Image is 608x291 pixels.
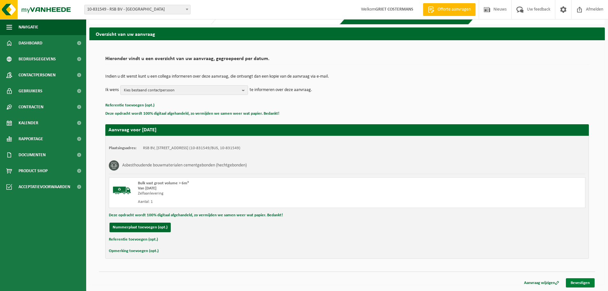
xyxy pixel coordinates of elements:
[89,27,605,40] h2: Overzicht van uw aanvraag
[84,5,191,14] span: 10-831549 - RSB BV - LUBBEEK
[105,85,119,95] p: Ik wens
[19,67,56,83] span: Contactpersonen
[19,99,43,115] span: Contracten
[19,147,46,163] span: Documenten
[19,83,42,99] span: Gebruikers
[109,235,158,244] button: Referentie toevoegen (opt.)
[19,163,48,179] span: Product Shop
[138,191,373,196] div: Zelfaanlevering
[19,19,38,35] span: Navigatie
[138,199,373,204] div: Aantal: 1
[138,186,156,190] strong: Van [DATE]
[109,127,156,133] strong: Aanvraag voor [DATE]
[109,146,137,150] strong: Plaatsingsadres:
[423,3,476,16] a: Offerte aanvragen
[436,6,472,13] span: Offerte aanvragen
[109,211,283,219] button: Deze opdracht wordt 100% digitaal afgehandeld, zo vermijden we samen weer wat papier. Bedankt!
[19,51,56,67] span: Bedrijfsgegevens
[120,85,248,95] button: Kies bestaand contactpersoon
[143,146,240,151] td: RSB BV, [STREET_ADDRESS] (10-831549/BUS, 10-831549)
[124,86,239,95] span: Kies bestaand contactpersoon
[122,160,247,171] h3: Asbesthoudende bouwmaterialen cementgebonden (hechtgebonden)
[105,110,279,118] button: Deze opdracht wordt 100% digitaal afgehandeld, zo vermijden we samen weer wat papier. Bedankt!
[566,278,595,287] a: Bevestigen
[375,7,413,12] strong: GRIET COSTERMANS
[85,5,190,14] span: 10-831549 - RSB BV - LUBBEEK
[19,179,70,195] span: Acceptatievoorwaarden
[109,223,171,232] button: Nummerplaat toevoegen (opt.)
[105,56,589,65] h2: Hieronder vindt u een overzicht van uw aanvraag, gegroepeerd per datum.
[19,35,42,51] span: Dashboard
[19,115,38,131] span: Kalender
[109,247,159,255] button: Opmerking toevoegen (opt.)
[519,278,564,287] a: Aanvraag wijzigen
[138,181,189,185] span: Bulk vast groot volume > 6m³
[112,181,131,200] img: BL-SO-LV.png
[250,85,312,95] p: te informeren over deze aanvraag.
[105,101,154,110] button: Referentie toevoegen (opt.)
[19,131,43,147] span: Rapportage
[105,74,589,79] p: Indien u dit wenst kunt u een collega informeren over deze aanvraag, die ontvangt dan een kopie v...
